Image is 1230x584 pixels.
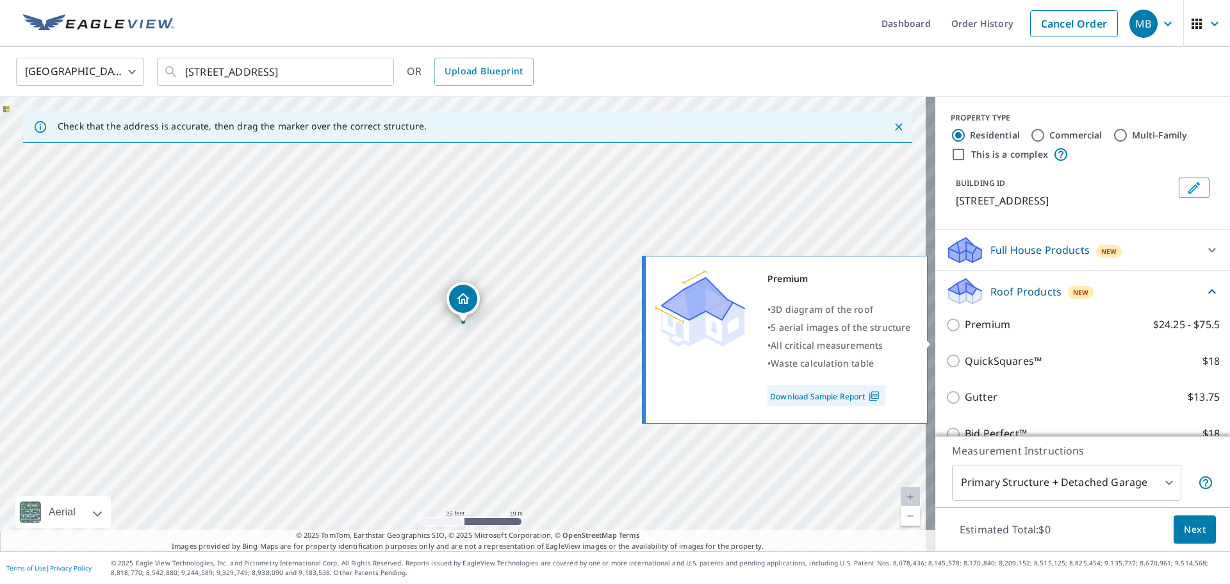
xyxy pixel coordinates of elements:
div: Primary Structure + Detached Garage [952,465,1181,501]
span: 3D diagram of the roof [771,303,873,315]
p: Bid Perfect™ [965,426,1027,442]
p: $13.75 [1188,389,1220,405]
p: $18 [1202,353,1220,369]
a: Terms [619,530,640,540]
div: Roof ProductsNew [946,276,1220,306]
div: • [767,319,911,337]
p: QuickSquares™ [965,353,1042,369]
div: PROPERTY TYPE [951,112,1215,124]
div: • [767,355,911,372]
span: Waste calculation table [771,357,874,369]
div: Premium [767,270,911,288]
label: Commercial [1049,129,1103,142]
img: Premium [655,270,745,347]
button: Close [890,119,907,135]
button: Next [1174,515,1216,544]
p: Gutter [965,389,997,405]
label: Multi-Family [1132,129,1188,142]
span: New [1073,287,1089,297]
p: $18 [1202,426,1220,442]
a: Current Level 20, Zoom Out [901,506,920,526]
div: OR [407,58,534,86]
img: Pdf Icon [865,390,883,402]
div: • [767,301,911,319]
div: MB [1129,10,1158,38]
a: Terms of Use [6,563,46,572]
p: | [6,564,92,572]
div: Aerial [45,496,79,528]
p: $24.25 - $75.5 [1153,317,1220,333]
span: Next [1184,522,1206,538]
label: Residential [970,129,1020,142]
a: OpenStreetMap [562,530,616,540]
div: Dropped pin, building 1, Residential property, 1529 Maplegrove Rd Cleveland, OH 44121 [447,282,480,322]
p: Estimated Total: $0 [949,515,1061,544]
button: Edit building 1 [1179,178,1209,198]
p: Check that the address is accurate, then drag the marker over the correct structure. [58,121,427,132]
span: Your report will include the primary structure and a detached garage if one exists. [1198,475,1213,490]
p: Premium [965,317,1010,333]
p: Full House Products [990,242,1090,258]
div: Full House ProductsNew [946,235,1220,265]
p: Roof Products [990,284,1062,299]
span: New [1101,246,1117,256]
p: [STREET_ADDRESS] [956,193,1174,208]
p: BUILDING ID [956,178,1005,188]
a: Current Level 20, Zoom In Disabled [901,487,920,506]
a: Cancel Order [1030,10,1118,37]
span: Upload Blueprint [445,63,523,79]
div: [GEOGRAPHIC_DATA] [16,54,144,90]
label: This is a complex [971,148,1048,161]
p: Measurement Instructions [952,443,1213,458]
span: All critical measurements [771,339,883,351]
a: Download Sample Report [767,385,885,406]
input: Search by address or latitude-longitude [185,54,368,90]
p: © 2025 Eagle View Technologies, Inc. and Pictometry International Corp. All Rights Reserved. Repo... [111,558,1224,578]
span: © 2025 TomTom, Earthstar Geographics SIO, © 2025 Microsoft Corporation, © [296,530,640,541]
div: • [767,337,911,355]
a: Upload Blueprint [434,58,533,86]
img: EV Logo [23,14,174,33]
span: 5 aerial images of the structure [771,321,910,333]
a: Privacy Policy [50,563,92,572]
div: Aerial [15,496,111,528]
